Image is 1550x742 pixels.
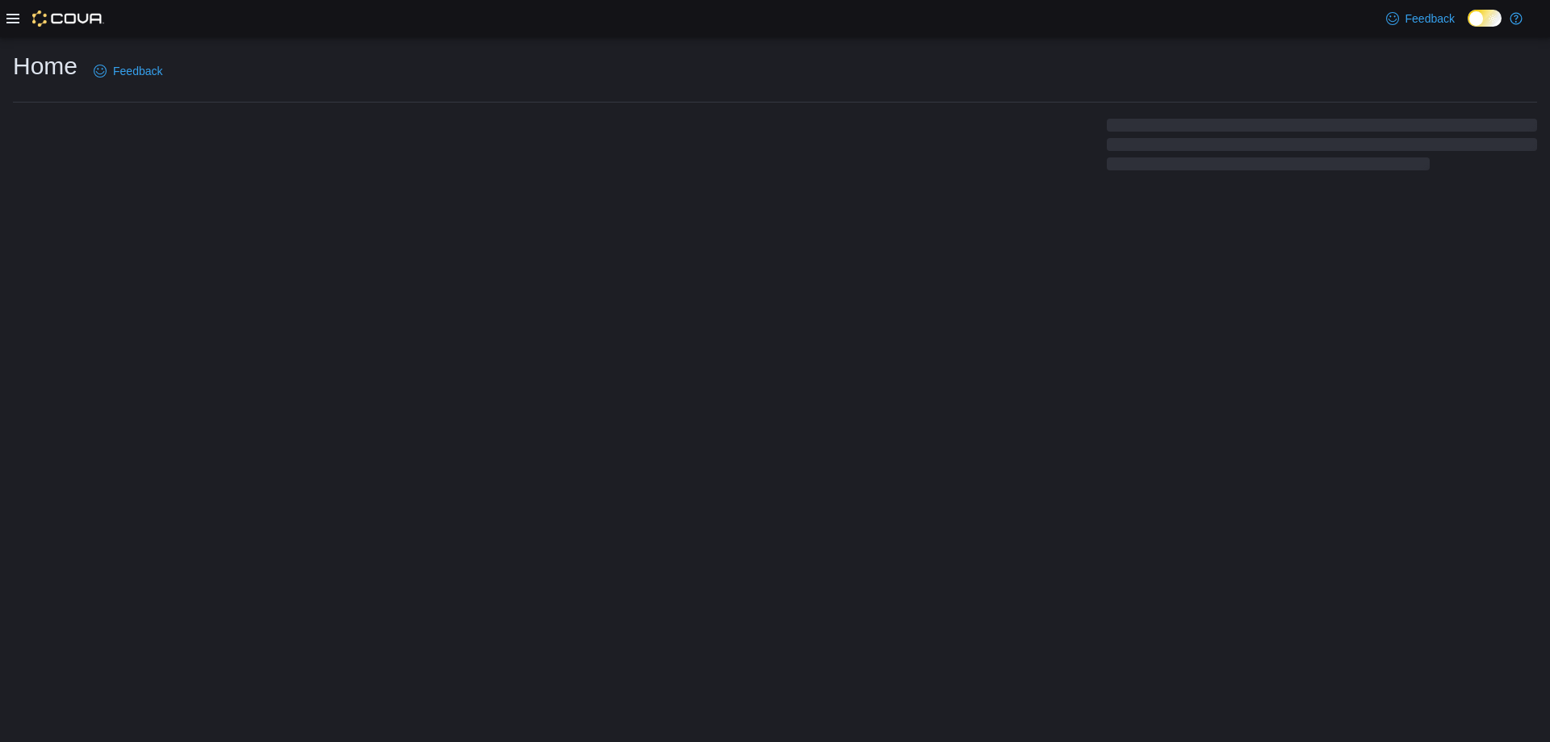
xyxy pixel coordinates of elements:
a: Feedback [1380,2,1461,35]
a: Feedback [87,55,169,87]
span: Loading [1107,122,1537,174]
h1: Home [13,50,77,82]
span: Feedback [1405,10,1455,27]
span: Feedback [113,63,162,79]
img: Cova [32,10,104,27]
input: Dark Mode [1468,10,1502,27]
